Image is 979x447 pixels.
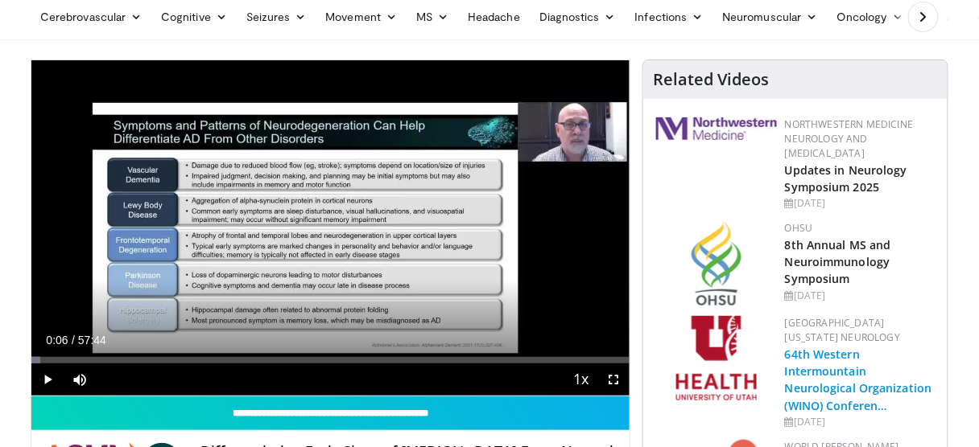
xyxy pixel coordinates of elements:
[785,196,935,211] div: [DATE]
[785,289,935,303] div: [DATE]
[828,1,914,33] a: Oncology
[31,60,630,396] video-js: Video Player
[692,221,741,306] img: da959c7f-65a6-4fcf-a939-c8c702e0a770.png.150x105_q85_autocrop_double_scale_upscale_version-0.2.png
[407,1,458,33] a: MS
[656,117,777,140] img: 2a462fb6-9365-492a-ac79-3166a6f924d8.png.150x105_q85_autocrop_double_scale_upscale_version-0.2.jpg
[78,334,106,347] span: 57:44
[458,1,530,33] a: Headache
[626,1,713,33] a: Infections
[785,415,935,429] div: [DATE]
[785,316,900,344] a: [GEOGRAPHIC_DATA][US_STATE] Neurology
[31,363,64,396] button: Play
[237,1,316,33] a: Seizures
[316,1,407,33] a: Movement
[785,221,813,235] a: OHSU
[676,316,757,400] img: f6362829-b0a3-407d-a044-59546adfd345.png.150x105_q85_autocrop_double_scale_upscale_version-0.2.png
[713,1,828,33] a: Neuromuscular
[785,162,907,195] a: Updates in Neurology Symposium 2025
[565,363,597,396] button: Playback Rate
[151,1,237,33] a: Cognitive
[785,237,891,286] a: 8th Annual MS and Neuroimmunology Symposium
[653,70,769,89] h4: Related Videos
[785,347,932,412] a: 64th Western Intermountain Neurological Organization (WINO) Conferen…
[785,117,914,160] a: Northwestern Medicine Neurology and [MEDICAL_DATA]
[31,1,151,33] a: Cerebrovascular
[46,334,68,347] span: 0:06
[597,363,630,396] button: Fullscreen
[530,1,626,33] a: Diagnostics
[64,363,96,396] button: Mute
[72,334,75,347] span: /
[31,357,630,363] div: Progress Bar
